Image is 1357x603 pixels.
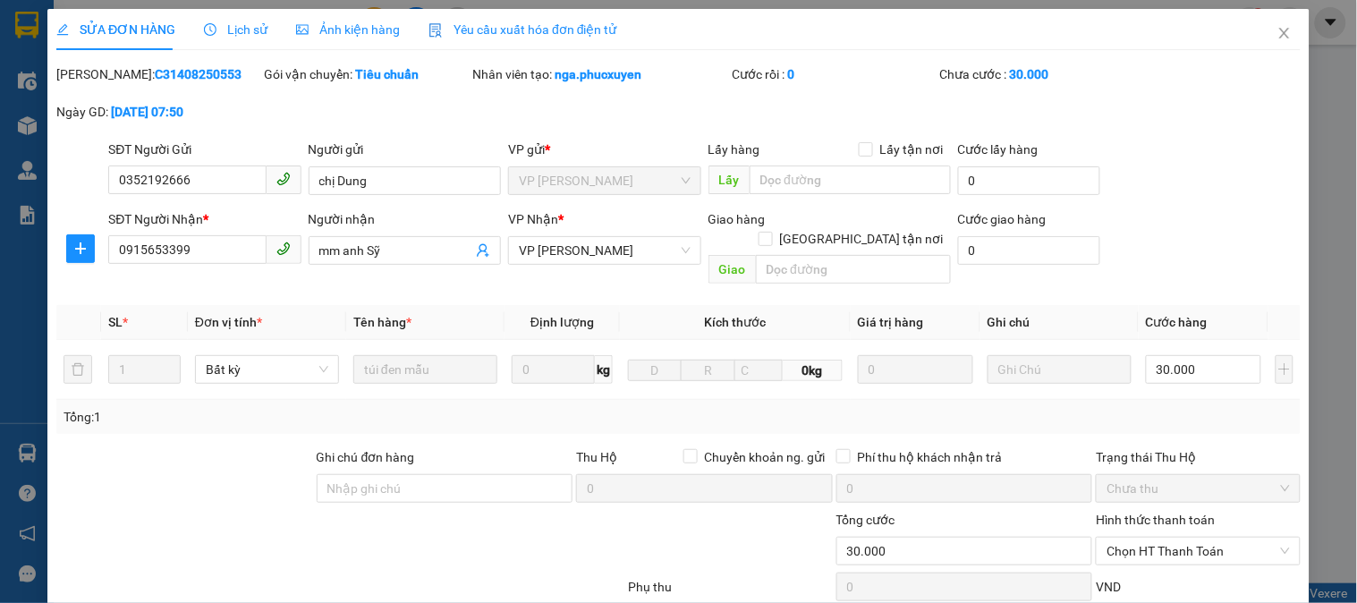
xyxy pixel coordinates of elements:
[1107,538,1289,565] span: Chọn HT Thanh Toán
[296,22,400,37] span: Ảnh kiện hàng
[773,229,951,249] span: [GEOGRAPHIC_DATA] tận nơi
[734,360,783,381] input: C
[858,315,924,329] span: Giá trị hàng
[628,360,682,381] input: D
[204,22,267,37] span: Lịch sử
[56,64,260,84] div: [PERSON_NAME]:
[56,102,260,122] div: Ngày GD:
[64,407,525,427] div: Tổng: 1
[980,305,1139,340] th: Ghi chú
[1010,67,1049,81] b: 30.000
[595,355,613,384] span: kg
[265,64,469,84] div: Gói vận chuyển:
[204,23,216,36] span: clock-circle
[958,236,1101,265] input: Cước giao hàng
[858,355,973,384] input: 0
[108,209,301,229] div: SĐT Người Nhận
[1259,9,1310,59] button: Close
[56,22,175,37] span: SỬA ĐƠN HÀNG
[555,67,641,81] b: nga.phucxuyen
[206,356,328,383] span: Bất kỳ
[698,447,833,467] span: Chuyển khoản ng. gửi
[1146,315,1208,329] span: Cước hàng
[1276,355,1293,384] button: plus
[708,142,760,157] span: Lấy hàng
[1096,513,1215,527] label: Hình thức thanh toán
[66,234,95,263] button: plus
[476,243,490,258] span: user-add
[356,67,420,81] b: Tiêu chuẩn
[958,166,1101,195] input: Cước lấy hàng
[317,450,415,464] label: Ghi chú đơn hàng
[111,105,183,119] b: [DATE] 07:50
[788,67,795,81] b: 0
[530,315,594,329] span: Định lượng
[276,242,291,256] span: phone
[576,450,617,464] span: Thu Hộ
[750,166,951,194] input: Dọc đường
[428,22,617,37] span: Yêu cầu xuất hóa đơn điện tử
[958,212,1047,226] label: Cước giao hàng
[873,140,951,159] span: Lấy tận nơi
[733,64,937,84] div: Cước rồi :
[296,23,309,36] span: picture
[428,23,443,38] img: icon
[108,140,301,159] div: SĐT Người Gửi
[309,140,501,159] div: Người gửi
[519,167,690,194] span: VP Hạ Long
[704,315,766,329] span: Kích thước
[851,447,1010,467] span: Phí thu hộ khách nhận trả
[353,315,411,329] span: Tên hàng
[67,242,94,256] span: plus
[276,172,291,186] span: phone
[1096,447,1300,467] div: Trạng thái Thu Hộ
[988,355,1132,384] input: Ghi Chú
[472,64,729,84] div: Nhân viên tạo:
[1096,580,1121,594] span: VND
[940,64,1144,84] div: Chưa cước :
[708,255,756,284] span: Giao
[508,140,700,159] div: VP gửi
[195,315,262,329] span: Đơn vị tính
[708,212,766,226] span: Giao hàng
[836,513,895,527] span: Tổng cước
[756,255,951,284] input: Dọc đường
[708,166,750,194] span: Lấy
[309,209,501,229] div: Người nhận
[56,23,69,36] span: edit
[108,315,123,329] span: SL
[508,212,558,226] span: VP Nhận
[958,142,1039,157] label: Cước lấy hàng
[317,474,573,503] input: Ghi chú đơn hàng
[64,355,92,384] button: delete
[1107,475,1289,502] span: Chưa thu
[1277,26,1292,40] span: close
[783,360,842,381] span: 0kg
[155,67,242,81] b: C31408250553
[519,237,690,264] span: VP Dương Đình Nghệ
[353,355,497,384] input: VD: Bàn, Ghế
[681,360,734,381] input: R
